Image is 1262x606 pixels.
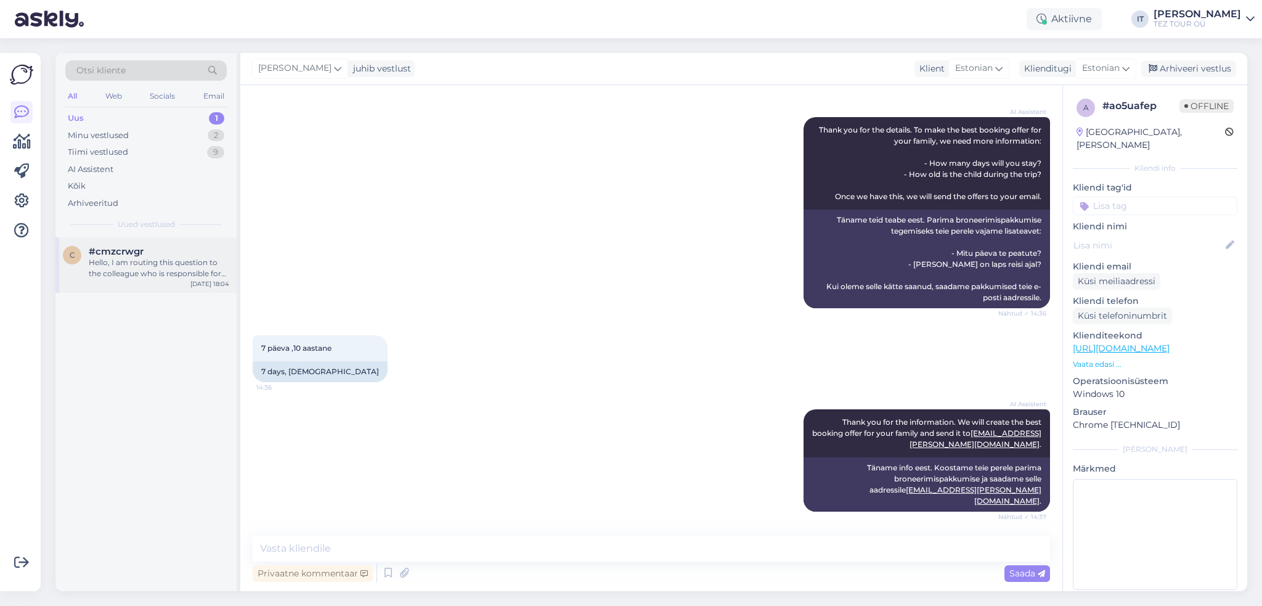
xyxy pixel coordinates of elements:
[1073,308,1172,324] div: Küsi telefoninumbrit
[89,257,229,279] div: Hello, I am routing this question to the colleague who is responsible for this topic. The reply m...
[1131,10,1149,28] div: IT
[1073,419,1237,432] p: Chrome [TECHNICAL_ID]
[1082,62,1120,75] span: Estonian
[819,125,1043,201] span: Thank you for the details. To make the best booking offer for your family, we need more informati...
[208,129,224,142] div: 2
[1077,126,1225,152] div: [GEOGRAPHIC_DATA], [PERSON_NAME]
[1000,107,1046,117] span: AI Assistent
[804,457,1050,512] div: Täname info eest. Koostame teie perele parima broneerimispakkumise ja saadame selle aadressile .
[1083,103,1089,112] span: a
[76,64,126,77] span: Otsi kliente
[812,417,1043,449] span: Thank you for the information. We will create the best booking offer for your family and send it ...
[1073,260,1237,273] p: Kliendi email
[804,210,1050,308] div: Täname teid teabe eest. Parima broneerimispakkumise tegemiseks teie perele vajame lisateavet: - M...
[1179,99,1234,113] span: Offline
[1073,273,1160,290] div: Küsi meiliaadressi
[1009,568,1045,579] span: Saada
[147,88,177,104] div: Socials
[68,197,118,210] div: Arhiveeritud
[10,63,33,86] img: Askly Logo
[190,279,229,289] div: [DATE] 18:04
[1073,220,1237,233] p: Kliendi nimi
[207,146,224,158] div: 9
[68,112,84,125] div: Uus
[256,383,303,392] span: 14:36
[1000,399,1046,409] span: AI Assistent
[70,250,75,260] span: c
[955,62,993,75] span: Estonian
[1073,462,1237,475] p: Märkmed
[1073,181,1237,194] p: Kliendi tag'id
[103,88,124,104] div: Web
[201,88,227,104] div: Email
[1073,239,1223,252] input: Lisa nimi
[906,485,1041,506] a: [EMAIL_ADDRESS][PERSON_NAME][DOMAIN_NAME]
[1154,9,1255,29] a: [PERSON_NAME]TEZ TOUR OÜ
[209,112,224,125] div: 1
[1154,19,1241,29] div: TEZ TOUR OÜ
[910,428,1041,449] a: [EMAIL_ADDRESS][PERSON_NAME][DOMAIN_NAME]
[1073,375,1237,388] p: Operatsioonisüsteem
[1073,197,1237,215] input: Lisa tag
[118,219,175,230] span: Uued vestlused
[914,62,945,75] div: Klient
[65,88,79,104] div: All
[1073,444,1237,455] div: [PERSON_NAME]
[1019,62,1072,75] div: Klienditugi
[1073,163,1237,174] div: Kliendi info
[1073,388,1237,401] p: Windows 10
[89,246,144,257] span: #cmzcrwgr
[1073,406,1237,419] p: Brauser
[1073,359,1237,370] p: Vaata edasi ...
[348,62,411,75] div: juhib vestlust
[253,361,388,382] div: 7 days, [DEMOGRAPHIC_DATA]
[1102,99,1179,113] div: # ao5uafep
[261,343,332,353] span: 7 päeva ,10 aastane
[68,146,128,158] div: Tiimi vestlused
[1027,8,1102,30] div: Aktiivne
[1141,60,1236,77] div: Arhiveeri vestlus
[1073,329,1237,342] p: Klienditeekond
[253,565,373,582] div: Privaatne kommentaar
[68,163,113,176] div: AI Assistent
[998,309,1046,318] span: Nähtud ✓ 14:36
[998,512,1046,522] span: Nähtud ✓ 14:37
[68,129,129,142] div: Minu vestlused
[1073,343,1170,354] a: [URL][DOMAIN_NAME]
[1154,9,1241,19] div: [PERSON_NAME]
[68,180,86,192] div: Kõik
[258,62,332,75] span: [PERSON_NAME]
[1073,295,1237,308] p: Kliendi telefon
